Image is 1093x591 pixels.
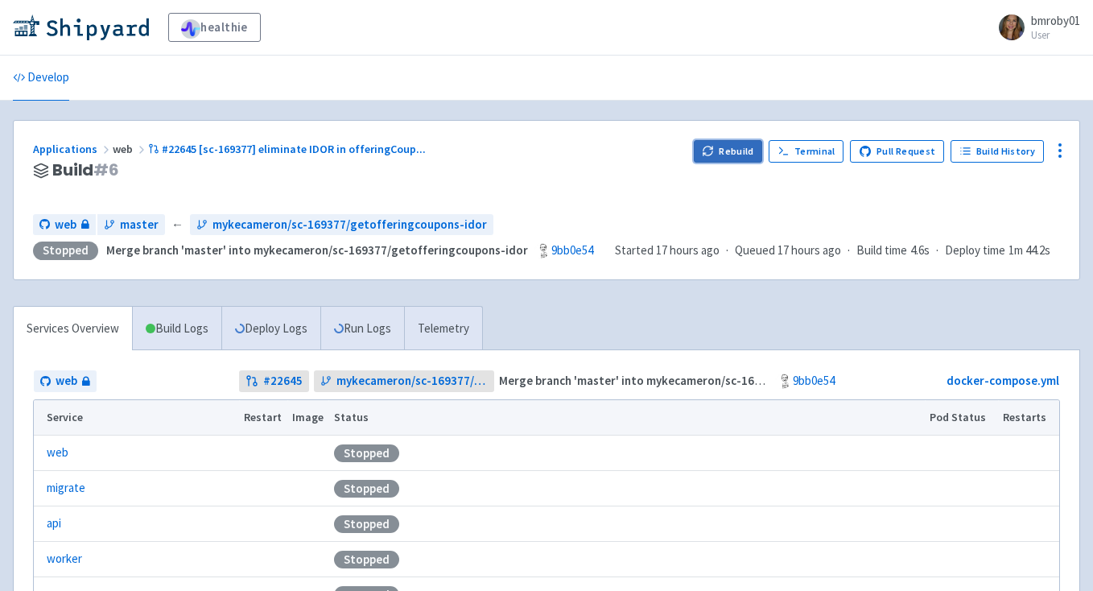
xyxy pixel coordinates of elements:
[97,214,165,236] a: master
[551,242,593,258] a: 9bb0e54
[190,214,493,236] a: mykecameron/sc-169377/getofferingcoupons-idor
[212,216,487,234] span: mykecameron/sc-169377/getofferingcoupons-idor
[404,307,482,351] a: Telemetry
[998,400,1059,436] th: Restarts
[1031,13,1080,28] span: bmroby01
[221,307,320,351] a: Deploy Logs
[13,14,149,40] img: Shipyard logo
[777,242,841,258] time: 17 hours ago
[47,515,61,533] a: api
[735,242,841,258] span: Queued
[120,216,159,234] span: master
[320,307,404,351] a: Run Logs
[334,551,399,568] div: Stopped
[314,370,494,392] a: mykecameron/sc-169377/getofferingcoupons-idor
[334,444,399,462] div: Stopped
[106,242,528,258] strong: Merge branch 'master' into mykecameron/sc-169377/getofferingcoupons-idor
[13,56,69,101] a: Develop
[947,373,1059,388] a: docker-compose.yml
[34,370,97,392] a: web
[910,242,930,260] span: 4.6s
[336,372,488,391] span: mykecameron/sc-169377/getofferingcoupons-idor
[925,400,998,436] th: Pod Status
[656,242,720,258] time: 17 hours ago
[694,140,763,163] button: Rebuild
[769,140,843,163] a: Terminal
[55,216,76,234] span: web
[328,400,924,436] th: Status
[33,214,96,236] a: web
[615,242,1060,260] div: · · ·
[162,142,426,156] span: #22645 [sc-169377] eliminate IDOR in offeringCoup ...
[287,400,329,436] th: Image
[989,14,1080,40] a: bmroby01 User
[14,307,132,351] a: Services Overview
[47,550,82,568] a: worker
[56,372,77,391] span: web
[148,142,428,156] a: #22645 [sc-169377] eliminate IDOR in offeringCoup...
[93,159,119,181] span: # 6
[34,400,239,436] th: Service
[47,479,85,498] a: migrate
[1031,30,1080,40] small: User
[239,370,309,392] a: #22645
[52,161,119,180] span: Build
[33,242,98,260] div: Stopped
[33,142,113,156] a: Applications
[171,216,184,234] span: ←
[850,140,944,163] a: Pull Request
[856,242,907,260] span: Build time
[113,142,148,156] span: web
[951,140,1044,163] a: Build History
[47,444,68,462] a: web
[945,242,1005,260] span: Deploy time
[334,515,399,533] div: Stopped
[133,307,221,351] a: Build Logs
[263,372,303,391] strong: # 22645
[615,242,720,258] span: Started
[499,373,921,388] strong: Merge branch 'master' into mykecameron/sc-169377/getofferingcoupons-idor
[334,480,399,498] div: Stopped
[1008,242,1050,260] span: 1m 44.2s
[168,13,261,42] a: healthie
[239,400,287,436] th: Restart
[793,373,835,388] a: 9bb0e54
